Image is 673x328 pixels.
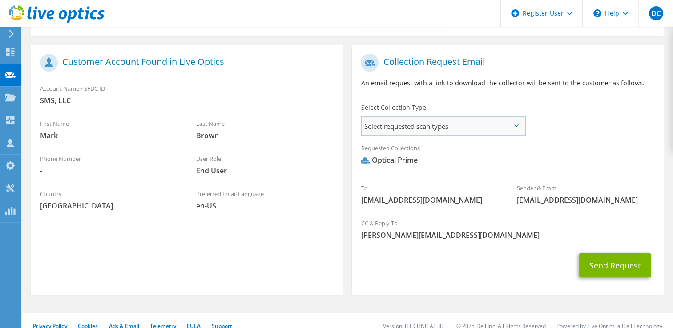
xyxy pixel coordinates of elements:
span: [EMAIL_ADDRESS][DOMAIN_NAME] [361,195,499,205]
span: Brown [196,131,334,140]
span: [EMAIL_ADDRESS][DOMAIN_NAME] [517,195,655,205]
div: CC & Reply To [352,214,664,244]
span: [GEOGRAPHIC_DATA] [40,201,178,211]
div: To [352,179,508,209]
div: First Name [31,114,187,145]
span: Mark [40,131,178,140]
h1: Customer Account Found in Live Optics [40,54,330,72]
div: Phone Number [31,149,187,180]
svg: \n [593,9,601,17]
div: Optical Prime [361,155,417,165]
p: An email request with a link to download the collector will be sent to the customer as follows. [361,78,655,88]
button: Send Request [579,253,651,277]
span: en-US [196,201,334,211]
span: [PERSON_NAME][EMAIL_ADDRESS][DOMAIN_NAME] [361,230,655,240]
div: Preferred Email Language [187,184,343,215]
h1: Collection Request Email [361,54,650,72]
span: SMS, LLC [40,96,334,105]
div: Account Name / SFDC ID [31,79,343,110]
span: End User [196,166,334,176]
span: - [40,166,178,176]
div: Country [31,184,187,215]
div: Sender & From [508,179,664,209]
span: Select requested scan types [362,117,524,135]
div: Last Name [187,114,343,145]
span: DC [649,6,663,20]
label: Select Collection Type [361,103,426,112]
div: User Role [187,149,343,180]
div: Requested Collections [352,139,664,174]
